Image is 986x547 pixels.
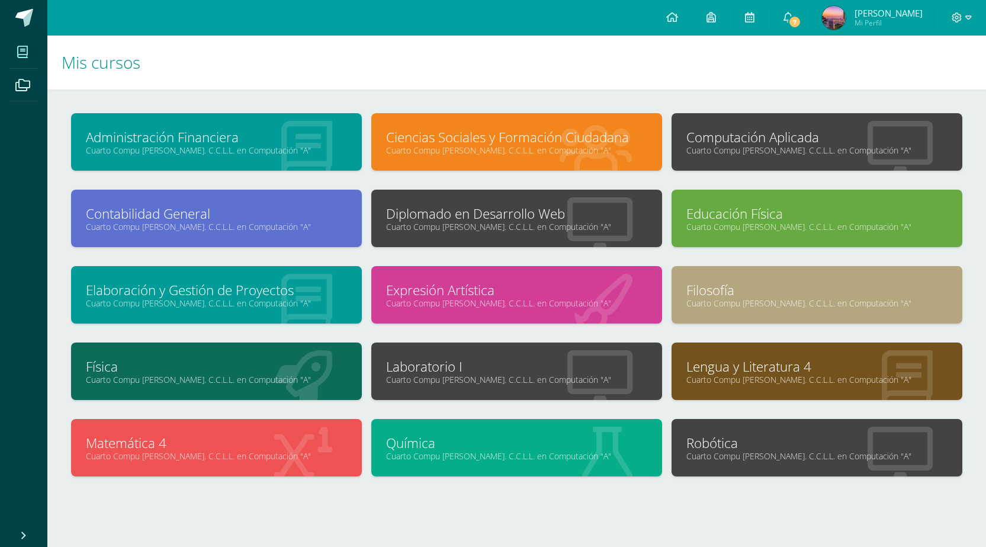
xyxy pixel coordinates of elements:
[686,374,948,385] a: Cuarto Compu [PERSON_NAME]. C.C.L.L. en Computación "A"
[686,128,948,146] a: Computación Aplicada
[686,145,948,156] a: Cuarto Compu [PERSON_NAME]. C.C.L.L. en Computación "A"
[855,7,923,19] span: [PERSON_NAME]
[386,145,647,156] a: Cuarto Compu [PERSON_NAME]. C.C.L.L. en Computación "A"
[86,281,347,299] a: Elaboración y Gestión de Proyectos
[386,128,647,146] a: Ciencias Sociales y Formación Ciudadana
[86,357,347,376] a: Física
[386,357,647,376] a: Laboratorio I
[686,281,948,299] a: Filosofía
[386,434,647,452] a: Química
[686,298,948,309] a: Cuarto Compu [PERSON_NAME]. C.C.L.L. en Computación "A"
[386,281,647,299] a: Expresión Artística
[386,204,647,223] a: Diplomado en Desarrollo Web
[686,357,948,376] a: Lengua y Literatura 4
[62,51,140,73] span: Mis cursos
[686,450,948,462] a: Cuarto Compu [PERSON_NAME]. C.C.L.L. en Computación "A"
[686,434,948,452] a: Robótica
[86,450,347,462] a: Cuarto Compu [PERSON_NAME]. C.C.L.L. en Computación "A"
[386,298,647,309] a: Cuarto Compu [PERSON_NAME]. C.C.L.L. en Computación "A"
[822,6,846,30] img: e6de92021d53076b3db2264f1bf49c10.png
[86,434,347,452] a: Matemática 4
[86,298,347,309] a: Cuarto Compu [PERSON_NAME]. C.C.L.L. en Computación "A"
[86,204,347,223] a: Contabilidad General
[86,221,347,232] a: Cuarto Compu [PERSON_NAME]. C.C.L.L. en Computación "A"
[855,18,923,28] span: Mi Perfil
[686,204,948,223] a: Educación Física
[386,374,647,385] a: Cuarto Compu [PERSON_NAME]. C.C.L.L. en Computación "A"
[788,15,801,28] span: 7
[386,450,647,462] a: Cuarto Compu [PERSON_NAME]. C.C.L.L. en Computación "A"
[686,221,948,232] a: Cuarto Compu [PERSON_NAME]. C.C.L.L. en Computación "A"
[386,221,647,232] a: Cuarto Compu [PERSON_NAME]. C.C.L.L. en Computación "A"
[86,128,347,146] a: Administración Financiera
[86,145,347,156] a: Cuarto Compu [PERSON_NAME]. C.C.L.L. en Computación "A"
[86,374,347,385] a: Cuarto Compu [PERSON_NAME]. C.C.L.L. en Computación "A"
